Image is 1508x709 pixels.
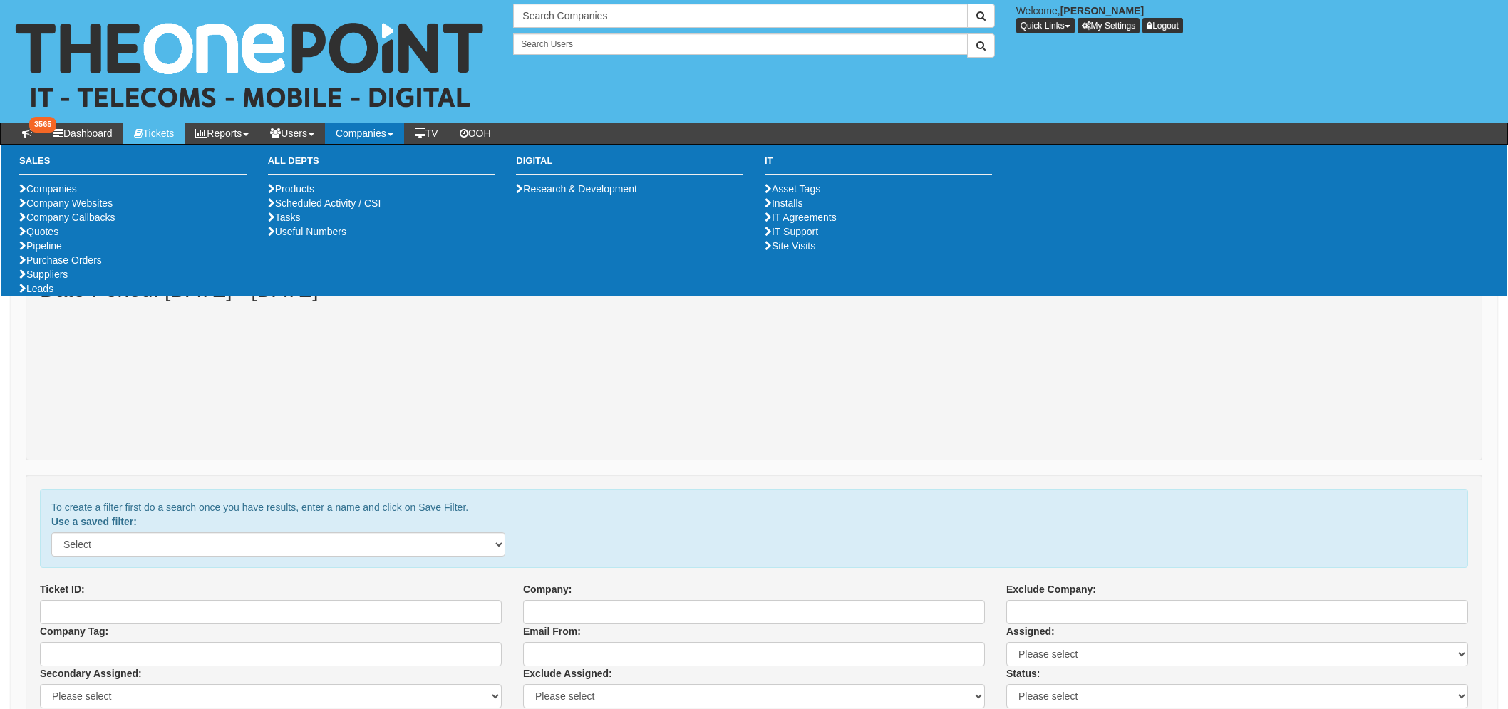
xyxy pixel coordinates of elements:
a: Useful Numbers [268,226,346,237]
a: Company Websites [19,197,113,209]
h3: IT [765,156,992,174]
label: Company Tag: [40,624,108,638]
label: Email From: [523,624,581,638]
a: TV [404,123,449,144]
b: [PERSON_NAME] [1060,5,1144,16]
label: Exclude Assigned: [523,666,612,680]
span: 3565 [29,117,56,133]
h3: Sales [19,156,247,174]
div: Welcome, [1006,4,1508,33]
a: IT Support [765,226,818,237]
a: Tasks [268,212,301,223]
label: Status: [1006,666,1040,680]
a: My Settings [1078,18,1140,33]
a: Tickets [123,123,185,144]
a: Companies [325,123,404,144]
a: Suppliers [19,269,68,280]
a: Leads [19,283,53,294]
a: Products [268,183,314,195]
a: Quotes [19,226,58,237]
a: Logout [1142,18,1183,33]
button: Quick Links [1016,18,1075,33]
a: Scheduled Activity / CSI [268,197,381,209]
a: OOH [449,123,502,144]
label: Exclude Company: [1006,582,1096,596]
h3: Digital [516,156,743,174]
p: To create a filter first do a search once you have results, enter a name and click on Save Filter. [51,500,1457,514]
input: Search Users [513,33,967,55]
a: IT Agreements [765,212,837,223]
a: Installs [765,197,803,209]
a: Research & Development [516,183,637,195]
a: Company Callbacks [19,212,115,223]
a: Asset Tags [765,183,820,195]
a: Reports [185,123,259,144]
label: Company: [523,582,572,596]
label: Secondary Assigned: [40,666,142,680]
a: Pipeline [19,240,62,252]
a: Users [259,123,325,144]
a: Purchase Orders [19,254,102,266]
a: Dashboard [43,123,123,144]
input: Search Companies [513,4,967,28]
label: Assigned: [1006,624,1055,638]
a: Site Visits [765,240,815,252]
label: Use a saved filter: [51,514,137,529]
a: Companies [19,183,77,195]
h3: All Depts [268,156,495,174]
label: Ticket ID: [40,582,85,596]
